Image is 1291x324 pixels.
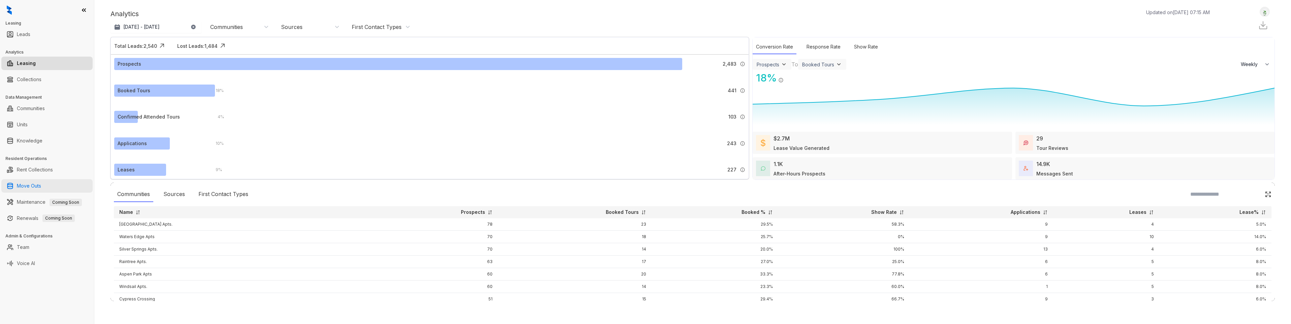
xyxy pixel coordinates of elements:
div: Lost Leads: 1,484 [177,42,218,50]
a: Team [17,240,29,254]
td: 18 [498,231,652,243]
td: [GEOGRAPHIC_DATA] Apts. [114,218,371,231]
a: Move Outs [17,179,41,193]
td: 6.0% [1159,293,1271,305]
div: Total Leads: 2,540 [114,42,157,50]
div: 14.9K [1036,160,1050,168]
li: Collections [1,73,93,86]
td: 10 [1053,231,1159,243]
td: 15 [498,293,652,305]
td: 66.7% [778,293,910,305]
img: sorting [135,210,140,215]
div: First Contact Types [195,187,252,202]
td: 8.0% [1159,256,1271,268]
li: Move Outs [1,179,93,193]
div: Show Rate [851,40,881,54]
img: Info [740,114,745,120]
div: Leases [118,166,135,173]
img: Download [1258,20,1268,30]
p: Booked Tours [606,209,639,216]
img: sorting [1043,210,1048,215]
td: 8.0% [1159,281,1271,293]
td: 17 [498,256,652,268]
li: Communities [1,102,93,115]
p: Updated on [DATE] 07:15 AM [1146,9,1210,16]
img: LeaseValue [761,139,765,147]
img: sorting [1149,210,1154,215]
img: Click Icon [1265,191,1271,198]
a: Knowledge [17,134,42,148]
td: 78 [371,218,498,231]
td: 5 [1053,268,1159,281]
img: ViewFilterArrow [836,61,842,68]
p: Leases [1129,209,1146,216]
td: 27.0% [652,256,778,268]
div: Applications [118,140,147,147]
a: Units [17,118,28,131]
li: Units [1,118,93,131]
div: 1.1K [774,160,783,168]
img: sorting [899,210,904,215]
a: Collections [17,73,41,86]
td: 70 [371,231,498,243]
img: AfterHoursConversations [761,166,765,171]
h3: Admin & Configurations [5,233,94,239]
img: ViewFilterArrow [781,61,787,68]
li: Knowledge [1,134,93,148]
td: 25.7% [652,231,778,243]
div: 4 % [211,113,224,121]
div: After-Hours Prospects [774,170,825,177]
div: First Contact Types [352,23,402,31]
td: 1 [910,281,1053,293]
div: Sources [160,187,188,202]
a: RenewalsComing Soon [17,212,75,225]
div: Communities [210,23,243,31]
span: Weekly [1241,61,1261,68]
span: 103 [728,113,736,121]
td: 60 [371,281,498,293]
div: 9 % [209,166,222,173]
div: Confirmed Attended Tours [118,113,180,121]
td: 25.0% [778,256,910,268]
img: Info [740,167,745,172]
td: 29.5% [652,218,778,231]
td: 3 [1053,293,1159,305]
div: Booked Tours [802,62,834,67]
img: TourReviews [1024,140,1028,145]
div: 29 [1036,134,1043,142]
img: sorting [1261,210,1266,215]
div: 18 % [209,87,224,94]
td: 29.4% [652,293,778,305]
img: sorting [641,210,646,215]
td: Cypress Crossing [114,293,371,305]
div: 10 % [209,140,224,147]
p: Show Rate [871,209,897,216]
span: 227 [727,166,736,173]
td: 58.3% [778,218,910,231]
td: 51 [371,293,498,305]
div: Conversion Rate [753,40,796,54]
div: Tour Reviews [1036,144,1068,152]
p: Analytics [111,9,139,19]
td: 13 [910,243,1053,256]
div: $2.7M [774,134,790,142]
span: 2,483 [723,60,736,68]
td: 70 [371,243,498,256]
li: Renewals [1,212,93,225]
li: Leads [1,28,93,41]
img: Info [740,141,745,146]
p: [DATE] - [DATE] [123,24,160,30]
img: UserAvatar [1260,8,1269,15]
div: Communities [114,187,153,202]
td: 4 [1053,218,1159,231]
td: Windsail Apts. [114,281,371,293]
td: 14.0% [1159,231,1271,243]
td: 60.0% [778,281,910,293]
li: Rent Collections [1,163,93,176]
img: Click Icon [784,71,794,82]
td: Waters Edge Apts [114,231,371,243]
td: 5 [1053,256,1159,268]
img: logo [7,5,12,15]
div: Messages Sent [1036,170,1073,177]
img: sorting [768,210,773,215]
